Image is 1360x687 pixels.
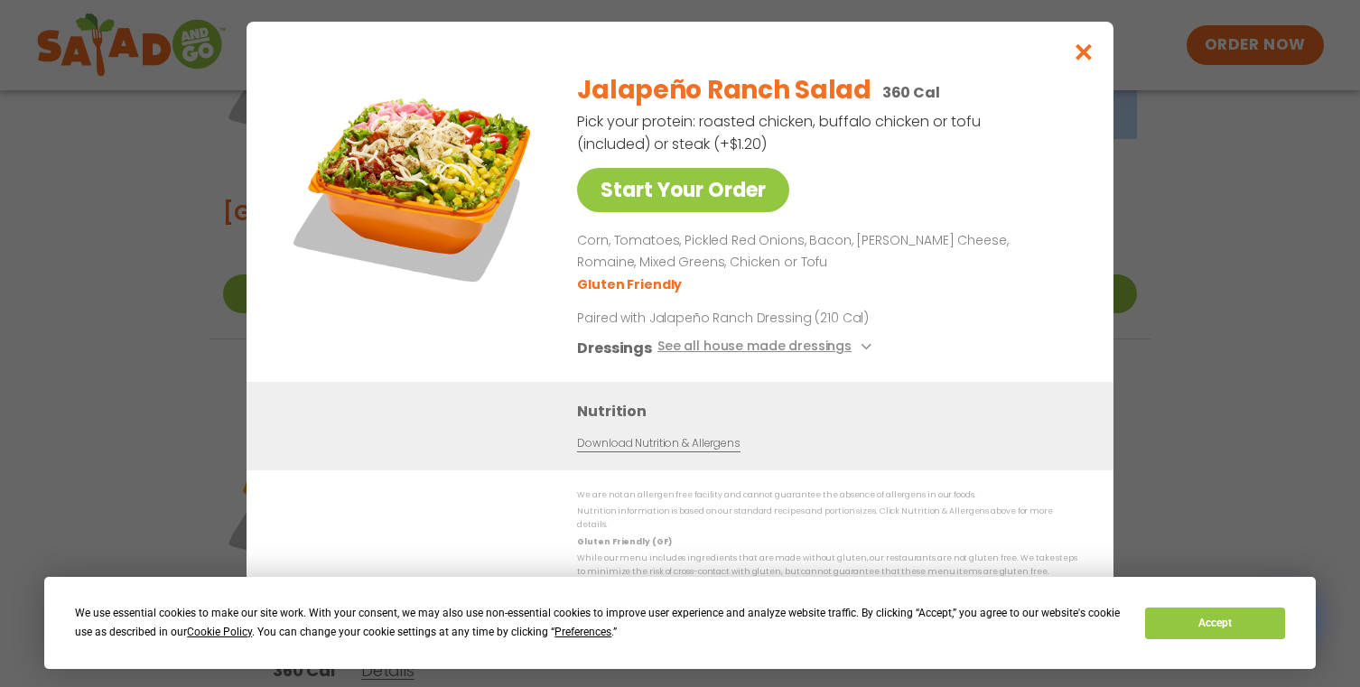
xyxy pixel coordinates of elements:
[577,488,1077,502] p: We are not an allergen free facility and cannot guarantee the absence of allergens in our foods.
[577,552,1077,580] p: While our menu includes ingredients that are made without gluten, our restaurants are not gluten ...
[287,58,540,311] img: Featured product photo for Jalapeño Ranch Salad
[75,604,1123,642] div: We use essential cookies to make our site work. With your consent, we may also use non-essential ...
[1055,22,1113,82] button: Close modal
[577,275,685,294] li: Gluten Friendly
[554,626,611,638] span: Preferences
[657,337,877,359] button: See all house made dressings
[1145,608,1284,639] button: Accept
[44,577,1316,669] div: Cookie Consent Prompt
[577,168,789,212] a: Start Your Order
[577,337,652,359] h3: Dressings
[577,505,1077,533] p: Nutrition information is based on our standard recipes and portion sizes. Click Nutrition & Aller...
[577,110,983,155] p: Pick your protein: roasted chicken, buffalo chicken or tofu (included) or steak (+$1.20)
[577,230,1070,274] p: Corn, Tomatoes, Pickled Red Onions, Bacon, [PERSON_NAME] Cheese, Romaine, Mixed Greens, Chicken o...
[577,400,1086,422] h3: Nutrition
[187,626,252,638] span: Cookie Policy
[882,81,940,104] p: 360 Cal
[577,71,871,109] h2: Jalapeño Ranch Salad
[577,435,740,452] a: Download Nutrition & Allergens
[577,536,671,547] strong: Gluten Friendly (GF)
[577,309,911,328] p: Paired with Jalapeño Ranch Dressing (210 Cal)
